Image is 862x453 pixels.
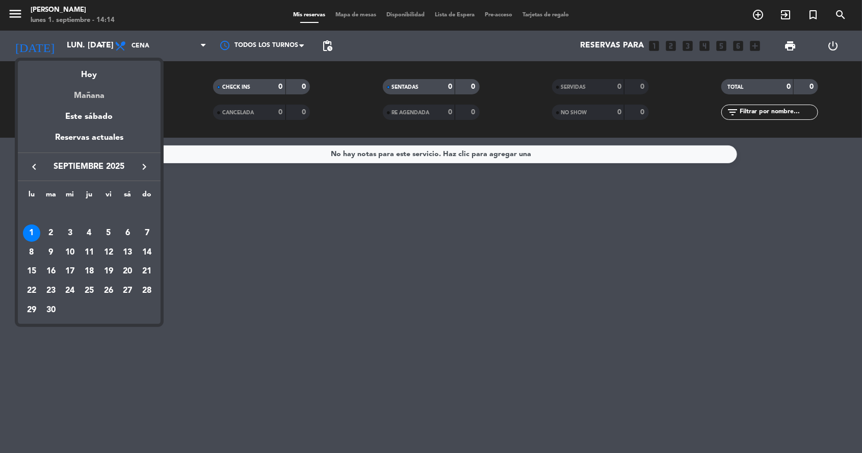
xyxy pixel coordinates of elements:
[23,263,40,280] div: 15
[81,224,98,242] div: 4
[42,263,60,280] div: 16
[18,103,161,131] div: Este sábado
[100,224,117,242] div: 5
[119,282,136,299] div: 27
[118,243,138,262] td: 13 de septiembre de 2025
[138,282,155,299] div: 28
[28,161,40,173] i: keyboard_arrow_left
[18,131,161,152] div: Reservas actuales
[18,61,161,82] div: Hoy
[138,244,155,261] div: 14
[61,244,79,261] div: 10
[99,262,118,282] td: 19 de septiembre de 2025
[22,223,41,243] td: 1 de septiembre de 2025
[61,224,79,242] div: 3
[43,160,135,173] span: septiembre 2025
[23,224,40,242] div: 1
[22,189,41,205] th: lunes
[42,224,60,242] div: 2
[23,244,40,261] div: 8
[60,243,80,262] td: 10 de septiembre de 2025
[23,301,40,319] div: 29
[60,189,80,205] th: miércoles
[81,244,98,261] div: 11
[41,262,61,282] td: 16 de septiembre de 2025
[119,224,136,242] div: 6
[100,263,117,280] div: 19
[80,281,99,300] td: 25 de septiembre de 2025
[100,282,117,299] div: 26
[138,263,155,280] div: 21
[119,263,136,280] div: 20
[99,223,118,243] td: 5 de septiembre de 2025
[60,281,80,300] td: 24 de septiembre de 2025
[41,223,61,243] td: 2 de septiembre de 2025
[119,244,136,261] div: 13
[22,205,156,224] td: SEP.
[137,262,156,282] td: 21 de septiembre de 2025
[41,300,61,320] td: 30 de septiembre de 2025
[22,281,41,300] td: 22 de septiembre de 2025
[99,281,118,300] td: 26 de septiembre de 2025
[137,223,156,243] td: 7 de septiembre de 2025
[42,301,60,319] div: 30
[138,161,150,173] i: keyboard_arrow_right
[118,223,138,243] td: 6 de septiembre de 2025
[138,224,155,242] div: 7
[42,282,60,299] div: 23
[137,243,156,262] td: 14 de septiembre de 2025
[60,223,80,243] td: 3 de septiembre de 2025
[81,282,98,299] div: 25
[22,300,41,320] td: 29 de septiembre de 2025
[23,282,40,299] div: 22
[60,262,80,282] td: 17 de septiembre de 2025
[61,282,79,299] div: 24
[41,189,61,205] th: martes
[137,189,156,205] th: domingo
[99,243,118,262] td: 12 de septiembre de 2025
[100,244,117,261] div: 12
[41,243,61,262] td: 9 de septiembre de 2025
[118,281,138,300] td: 27 de septiembre de 2025
[81,263,98,280] div: 18
[80,189,99,205] th: jueves
[80,262,99,282] td: 18 de septiembre de 2025
[80,243,99,262] td: 11 de septiembre de 2025
[137,281,156,300] td: 28 de septiembre de 2025
[25,160,43,173] button: keyboard_arrow_left
[99,189,118,205] th: viernes
[41,281,61,300] td: 23 de septiembre de 2025
[61,263,79,280] div: 17
[22,243,41,262] td: 8 de septiembre de 2025
[118,189,138,205] th: sábado
[80,223,99,243] td: 4 de septiembre de 2025
[18,82,161,103] div: Mañana
[22,262,41,282] td: 15 de septiembre de 2025
[135,160,153,173] button: keyboard_arrow_right
[118,262,138,282] td: 20 de septiembre de 2025
[42,244,60,261] div: 9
